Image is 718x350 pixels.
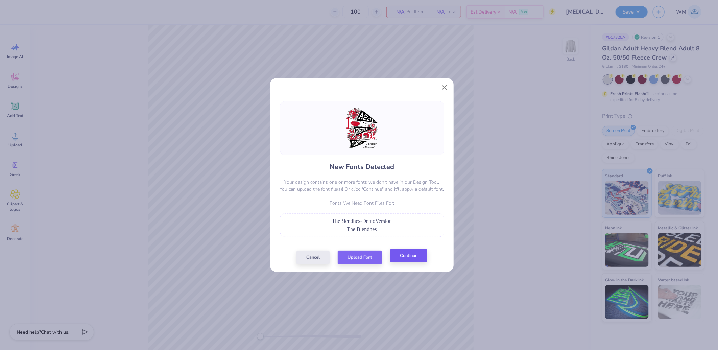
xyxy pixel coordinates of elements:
[438,81,451,94] button: Close
[330,162,394,172] h4: New Fonts Detected
[338,251,382,264] button: Upload Font
[280,179,444,193] p: Your design contains one or more fonts we don't have in our Design Tool. You can upload the font ...
[280,200,444,207] p: Fonts We Need Font Files For:
[296,251,330,264] button: Cancel
[390,249,427,263] button: Continue
[332,218,392,224] span: TheBlendhes-DemoVersion
[347,226,377,232] span: The Blendhes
